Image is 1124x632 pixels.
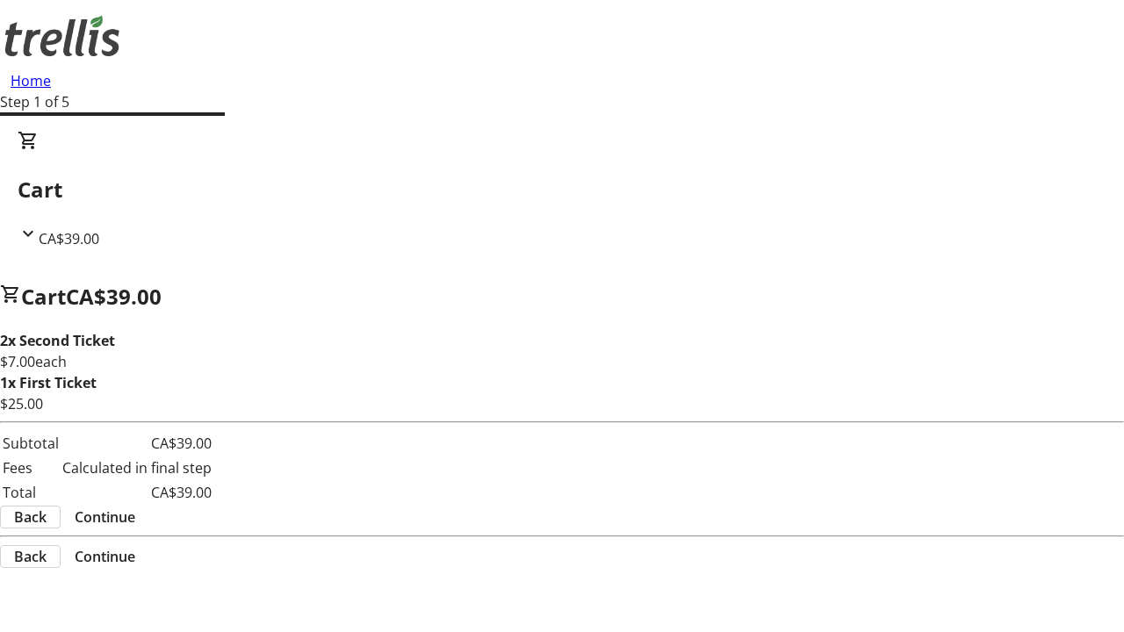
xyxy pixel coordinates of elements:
[18,130,1106,249] div: CartCA$39.00
[2,432,60,455] td: Subtotal
[61,546,149,567] button: Continue
[2,481,60,504] td: Total
[66,282,162,311] span: CA$39.00
[39,229,99,248] span: CA$39.00
[14,506,47,528] span: Back
[61,481,213,504] td: CA$39.00
[2,456,60,479] td: Fees
[75,546,135,567] span: Continue
[61,432,213,455] td: CA$39.00
[75,506,135,528] span: Continue
[61,506,149,528] button: Continue
[61,456,213,479] td: Calculated in final step
[18,174,1106,205] h2: Cart
[14,546,47,567] span: Back
[21,282,66,311] span: Cart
